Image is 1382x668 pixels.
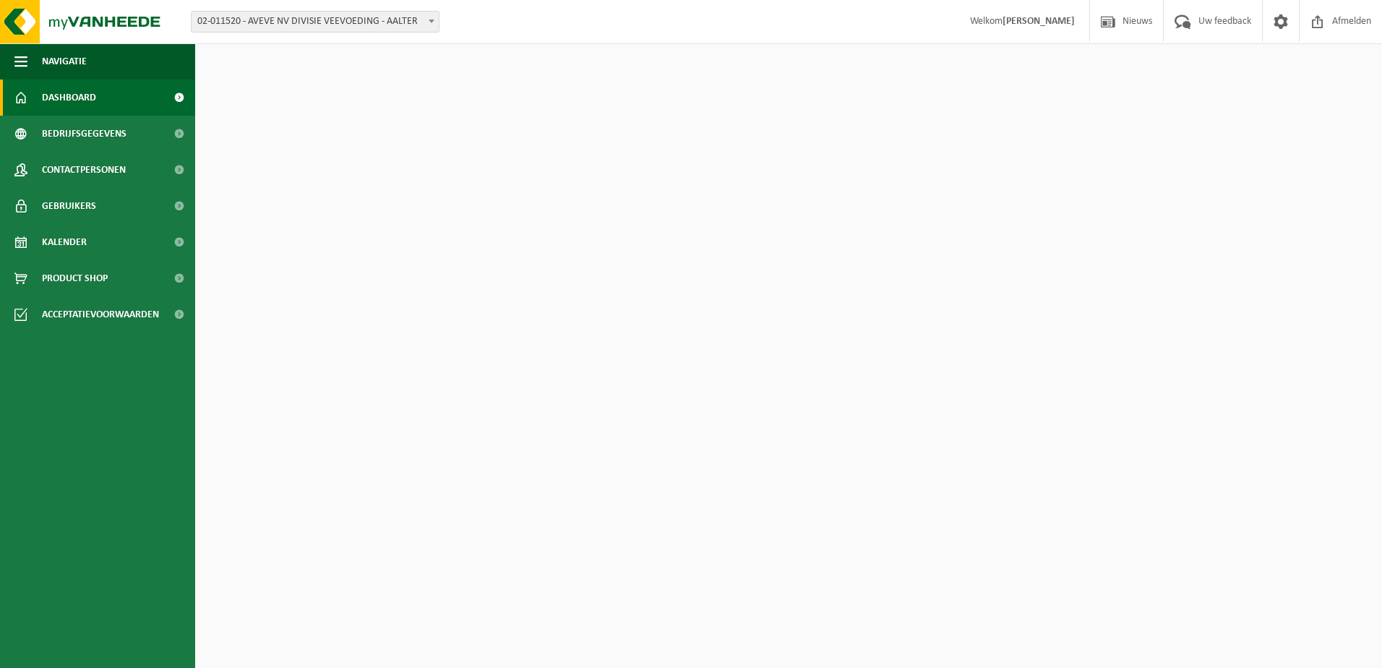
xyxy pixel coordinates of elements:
[42,296,159,333] span: Acceptatievoorwaarden
[42,152,126,188] span: Contactpersonen
[42,260,108,296] span: Product Shop
[192,12,439,32] span: 02-011520 - AVEVE NV DIVISIE VEEVOEDING - AALTER
[42,80,96,116] span: Dashboard
[42,188,96,224] span: Gebruikers
[42,116,126,152] span: Bedrijfsgegevens
[191,11,439,33] span: 02-011520 - AVEVE NV DIVISIE VEEVOEDING - AALTER
[1003,16,1075,27] strong: [PERSON_NAME]
[42,224,87,260] span: Kalender
[42,43,87,80] span: Navigatie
